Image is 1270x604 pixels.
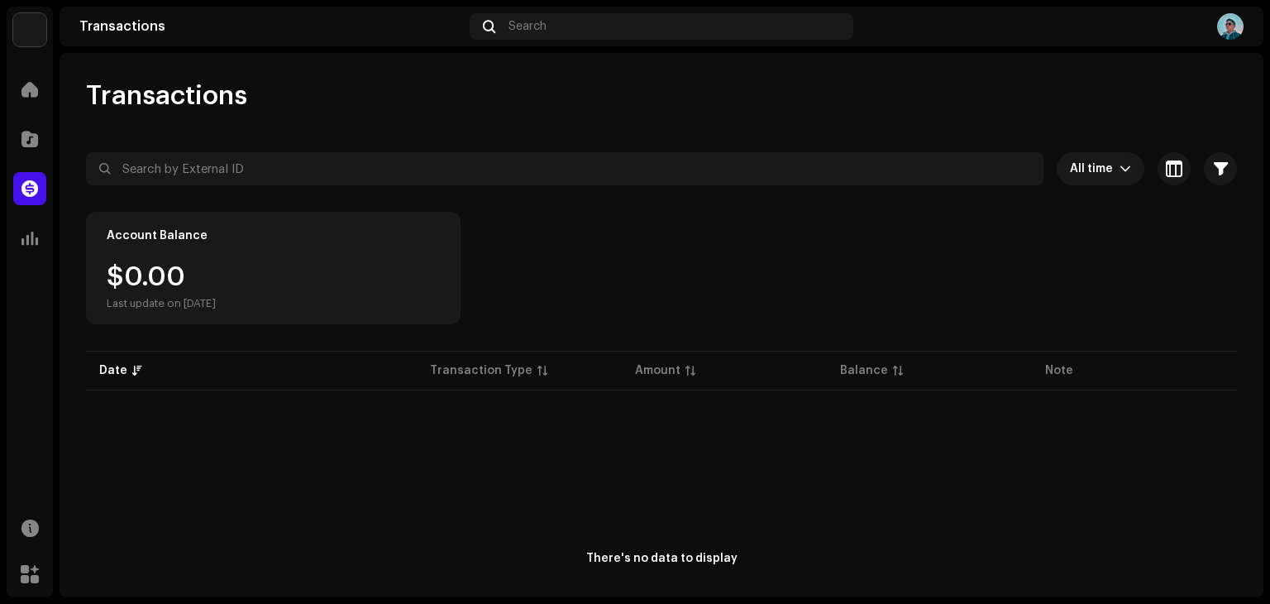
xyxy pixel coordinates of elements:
[1120,152,1131,185] div: dropdown trigger
[79,20,463,33] div: Transactions
[107,297,216,310] div: Last update on [DATE]
[586,550,738,568] div: There's no data to display
[13,13,46,46] img: 33004b37-325d-4a8b-b51f-c12e9b964943
[508,20,547,33] span: Search
[1217,13,1244,40] img: 972ce9a6-7ae5-40ac-957a-22aacb9ce7de
[107,229,208,242] div: Account Balance
[1070,152,1120,185] span: All time
[86,152,1043,185] input: Search by External ID
[86,79,247,113] span: Transactions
